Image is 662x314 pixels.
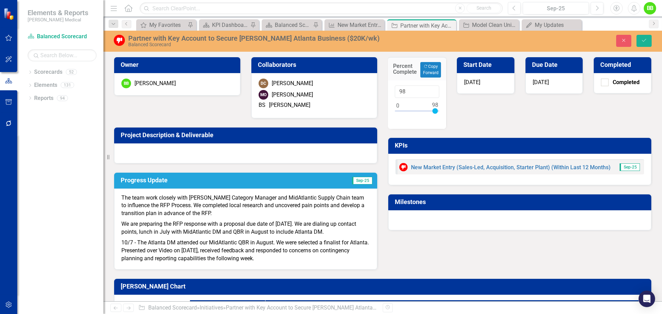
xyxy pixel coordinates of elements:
[265,300,639,309] div: 2025
[525,4,586,13] div: Sep-25
[326,21,383,29] a: New Market Entry (Sales-Led, Acquisition, Starter Plant) (Within Last 12 Months)
[28,49,97,61] input: Search Below...
[393,63,417,75] h3: Percent Complete
[66,69,77,75] div: 52
[200,304,223,311] a: Initiatives
[532,61,579,68] h3: Due Date
[34,94,53,102] a: Reports
[399,163,408,171] img: Below Target
[28,33,97,41] a: Balanced Scorecard
[272,91,313,99] div: [PERSON_NAME]
[114,35,125,46] img: Below Target
[467,3,501,13] button: Search
[535,21,580,29] div: My Updates
[269,101,310,109] div: [PERSON_NAME]
[134,80,176,88] div: [PERSON_NAME]
[523,21,580,29] a: My Updates
[275,21,311,29] div: Balanced Scorecard Welcome Page
[140,2,503,14] input: Search ClearPoint...
[411,164,611,171] a: New Market Entry (Sales-Led, Acquisition, Starter Plant) (Within Last 12 Months)
[138,304,378,312] div: » »
[395,199,647,205] h3: Milestones
[34,81,57,89] a: Elements
[149,21,186,29] div: My Favorites
[464,79,480,85] span: [DATE]
[28,17,88,22] small: [PERSON_NAME] Medical
[477,5,491,11] span: Search
[259,79,268,88] div: DC
[121,237,370,263] p: 10/7 - The Atlanta DM attended our MidAtlantic QBR in August. We were selected a finalist for Atl...
[121,194,370,219] p: The team work closely with [PERSON_NAME] Category Manager and MidAtlantic Supply Chain team to in...
[61,82,74,88] div: 131
[259,90,268,100] div: MO
[400,21,454,30] div: Partner with Key Account to Secure [PERSON_NAME] Atlanta Business ($20K/wk)
[263,21,311,29] a: Balanced Scorecard Welcome Page
[121,79,131,88] div: BB
[128,34,415,42] div: Partner with Key Account to Secure [PERSON_NAME] Atlanta Business ($20K/wk)
[259,101,265,109] div: BS
[138,21,186,29] a: My Favorites
[191,300,265,309] div: 2024
[338,21,383,29] div: New Market Entry (Sales-Led, Acquisition, Starter Plant) (Within Last 12 Months)
[201,21,249,29] a: KPI Dashboard
[3,8,16,20] img: ClearPoint Strategy
[463,61,510,68] h3: Start Date
[34,68,62,76] a: Scorecards
[121,61,236,68] h3: Owner
[226,304,423,311] div: Partner with Key Account to Secure [PERSON_NAME] Atlanta Business ($20K/wk)
[352,177,372,184] span: Sep-25
[258,61,373,68] h3: Collaborators
[121,283,647,290] h3: [PERSON_NAME] Chart
[57,95,68,101] div: 94
[420,62,441,77] button: Copy Forward
[644,2,656,14] button: BB
[121,219,370,237] p: We are preparing the RFP response with a proposal due date of [DATE]. We are dialing up contact p...
[395,142,647,149] h3: KPIs
[472,21,517,29] div: Model Clean Uniform Opportunity (P&L, cash flow), evaluate financing, and pursue
[272,80,313,88] div: [PERSON_NAME]
[28,9,88,17] span: Elements & Reports
[121,132,373,139] h3: Project Description & Deliverable
[461,21,517,29] a: Model Clean Uniform Opportunity (P&L, cash flow), evaluate financing, and pursue
[121,177,295,184] h3: Progress Update
[620,163,640,171] span: Sep-25
[639,291,655,307] div: Open Intercom Messenger
[523,2,589,14] button: Sep-25
[148,304,197,311] a: Balanced Scorecard
[212,21,249,29] div: KPI Dashboard
[533,79,549,85] span: [DATE]
[128,42,415,47] div: Balanced Scorecard
[600,61,647,68] h3: Completed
